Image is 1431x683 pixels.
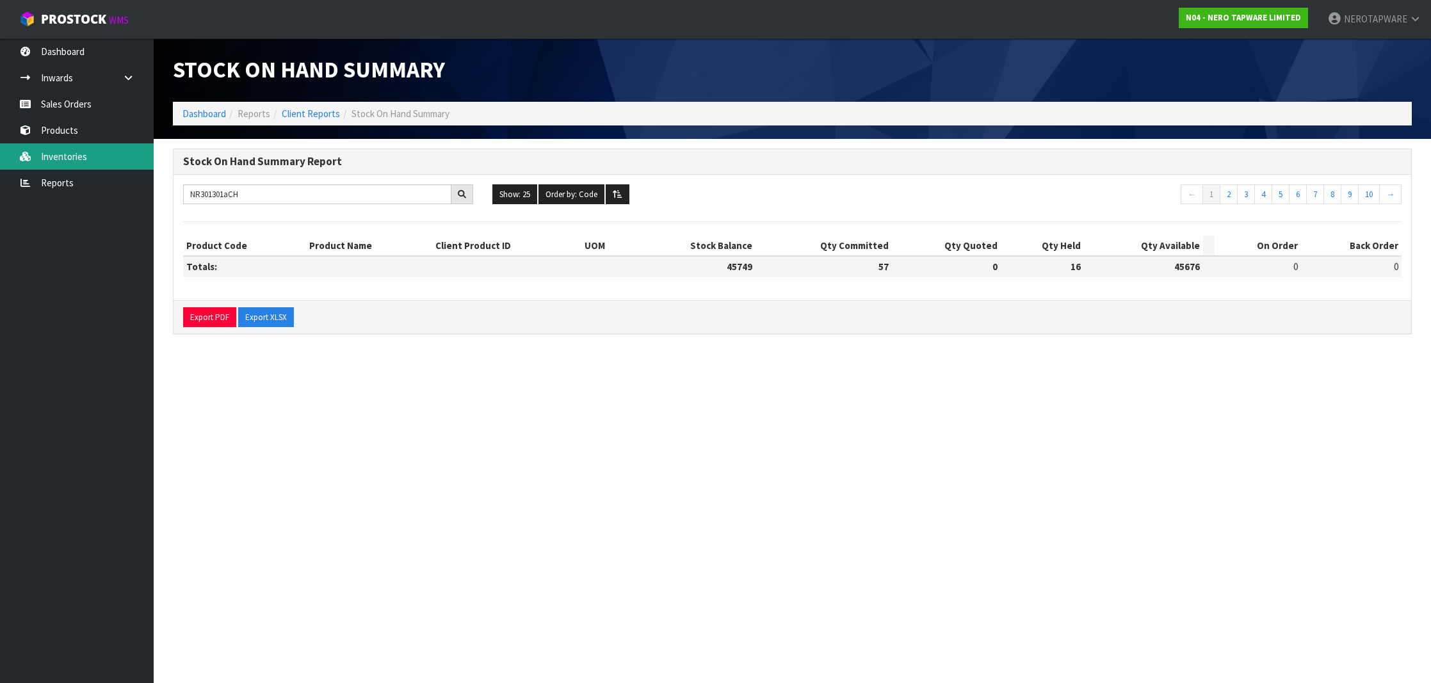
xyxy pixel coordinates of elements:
[182,108,226,120] a: Dashboard
[282,108,340,120] a: Client Reports
[1084,236,1203,256] th: Qty Available
[183,184,451,204] input: Search
[432,236,582,256] th: Client Product ID
[1293,261,1298,273] span: 0
[352,108,449,120] span: Stock On Hand Summary
[109,14,129,26] small: WMS
[1186,12,1301,23] strong: N04 - NERO TAPWARE LIMITED
[238,108,270,120] span: Reports
[1215,236,1301,256] th: On Order
[1112,184,1402,208] nav: Page navigation
[538,184,604,205] button: Order by: Code
[1358,184,1380,205] a: 10
[727,261,752,273] strong: 45749
[1202,184,1220,205] a: 1
[1306,184,1324,205] a: 7
[306,236,432,256] th: Product Name
[1220,184,1238,205] a: 2
[1323,184,1341,205] a: 8
[183,236,306,256] th: Product Code
[1181,184,1203,205] a: ←
[1394,261,1398,273] span: 0
[992,261,998,273] strong: 0
[1001,236,1084,256] th: Qty Held
[1379,184,1402,205] a: →
[1341,184,1359,205] a: 9
[1289,184,1307,205] a: 6
[1344,13,1407,25] span: NEROTAPWARE
[183,156,1402,168] h3: Stock On Hand Summary Report
[756,236,892,256] th: Qty Committed
[1272,184,1290,205] a: 5
[1071,261,1081,273] strong: 16
[878,261,889,273] strong: 57
[19,11,35,27] img: cube-alt.png
[1174,261,1200,273] strong: 45676
[581,236,631,256] th: UOM
[892,236,1001,256] th: Qty Quoted
[1237,184,1255,205] a: 3
[183,307,236,328] button: Export PDF
[41,11,106,28] span: ProStock
[238,307,294,328] button: Export XLSX
[631,236,756,256] th: Stock Balance
[173,55,445,84] span: Stock On Hand Summary
[492,184,537,205] button: Show: 25
[1254,184,1272,205] a: 4
[1301,236,1402,256] th: Back Order
[186,261,217,273] strong: Totals:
